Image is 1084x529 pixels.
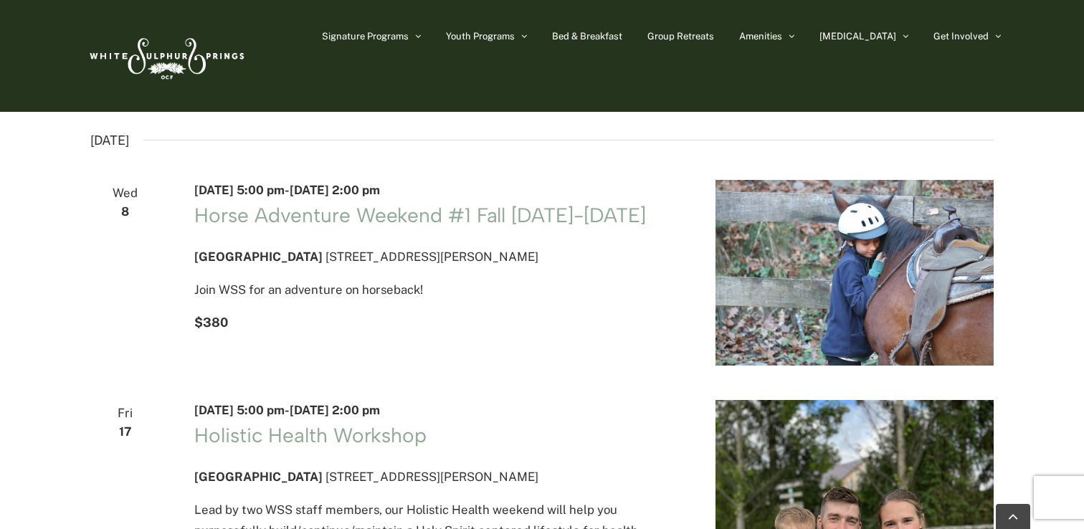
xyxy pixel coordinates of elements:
span: [DATE] 5:00 pm [194,183,285,197]
time: - [194,183,380,197]
span: [DATE] 2:00 pm [290,403,380,417]
a: Horse Adventure Weekend #1 Fall [DATE]-[DATE] [194,203,646,227]
span: $380 [194,315,228,330]
span: [DATE] 2:00 pm [290,183,380,197]
span: [GEOGRAPHIC_DATA] [194,470,323,484]
span: Amenities [739,32,782,41]
p: Join WSS for an adventure on horseback! [194,280,681,300]
span: Get Involved [933,32,989,41]
span: [STREET_ADDRESS][PERSON_NAME] [325,249,538,264]
span: Signature Programs [322,32,409,41]
span: [MEDICAL_DATA] [819,32,896,41]
span: Bed & Breakfast [552,32,622,41]
a: Holistic Health Workshop [194,423,427,447]
img: IMG_1414 [715,180,994,366]
span: 17 [90,421,160,442]
span: [GEOGRAPHIC_DATA] [194,249,323,264]
time: [DATE] [90,129,129,152]
time: - [194,403,380,417]
img: White Sulphur Springs Logo [83,22,248,90]
span: [DATE] 5:00 pm [194,403,285,417]
span: Youth Programs [446,32,515,41]
span: Group Retreats [647,32,714,41]
span: 8 [90,201,160,222]
span: [STREET_ADDRESS][PERSON_NAME] [325,470,538,484]
span: Wed [90,183,160,204]
span: Fri [90,403,160,424]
